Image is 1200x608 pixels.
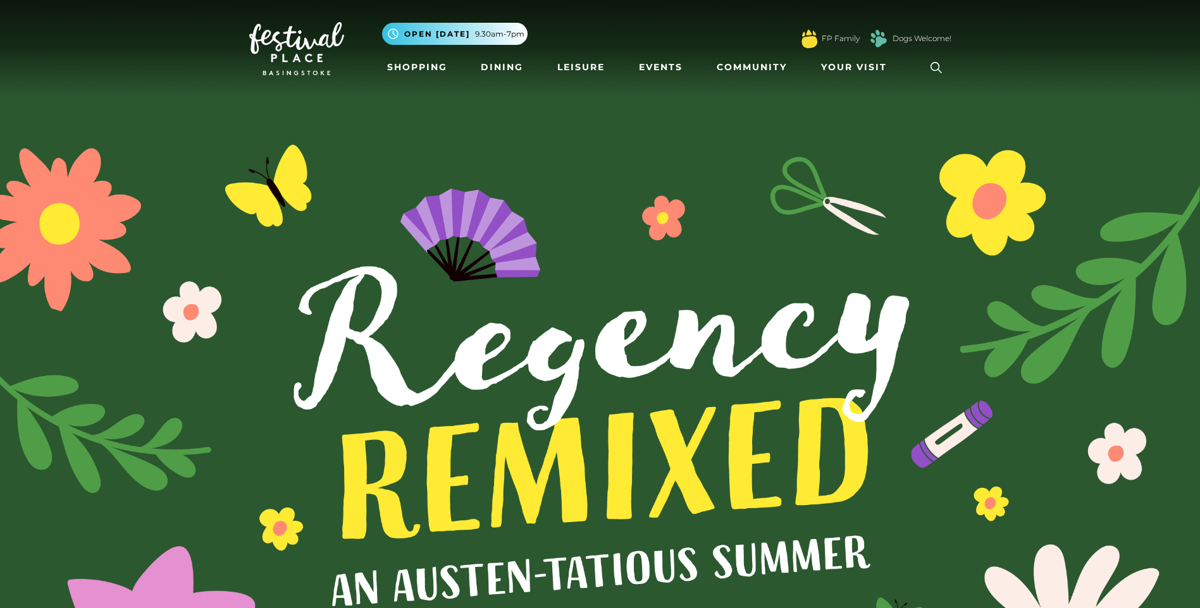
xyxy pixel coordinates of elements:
span: Your Visit [821,61,887,74]
button: Open [DATE] 9.30am-7pm [382,23,528,45]
span: Open [DATE] [404,28,470,40]
a: Dogs Welcome! [893,33,951,44]
a: Events [634,56,688,79]
a: Dining [476,56,528,79]
a: Leisure [552,56,610,79]
a: Shopping [382,56,452,79]
a: Your Visit [816,56,898,79]
span: 9.30am-7pm [475,28,524,40]
a: Community [712,56,792,79]
a: FP Family [822,33,860,44]
img: Festival Place Logo [249,22,344,75]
